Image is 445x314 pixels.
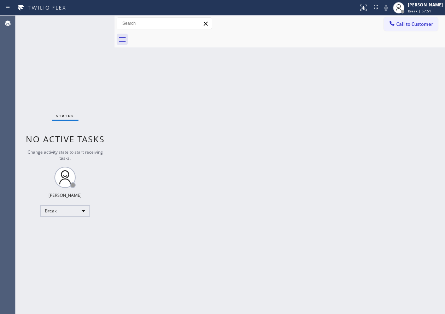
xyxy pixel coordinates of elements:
[408,2,443,8] div: [PERSON_NAME]
[396,21,433,27] span: Call to Customer
[28,149,103,161] span: Change activity state to start receiving tasks.
[384,17,438,31] button: Call to Customer
[26,133,105,145] span: No active tasks
[381,3,391,13] button: Mute
[48,192,82,198] div: [PERSON_NAME]
[117,18,212,29] input: Search
[40,205,90,217] div: Break
[56,113,74,118] span: Status
[408,8,431,13] span: Break | 57:51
